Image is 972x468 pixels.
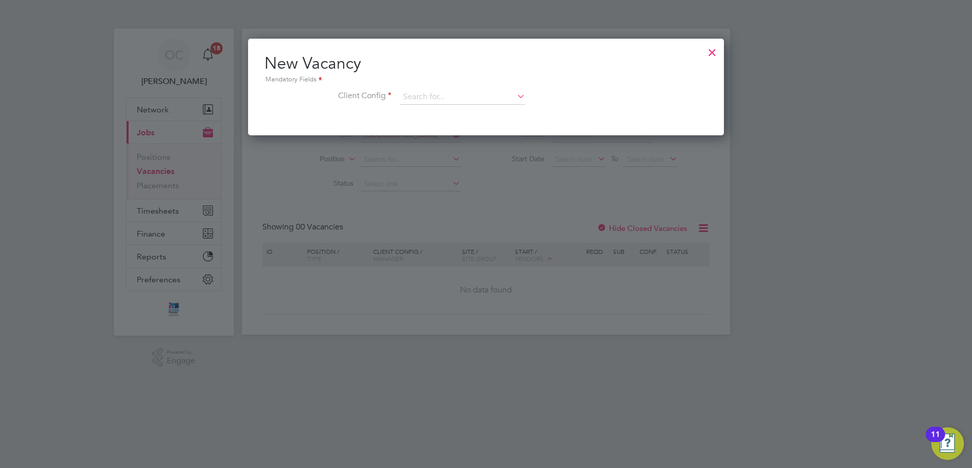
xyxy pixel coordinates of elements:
h2: New Vacancy [264,53,708,85]
div: Mandatory Fields [264,74,708,85]
label: Client Config [264,91,391,101]
div: 11 [931,434,940,448]
input: Search for... [400,90,525,105]
button: Open Resource Center, 11 new notifications [931,427,964,460]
